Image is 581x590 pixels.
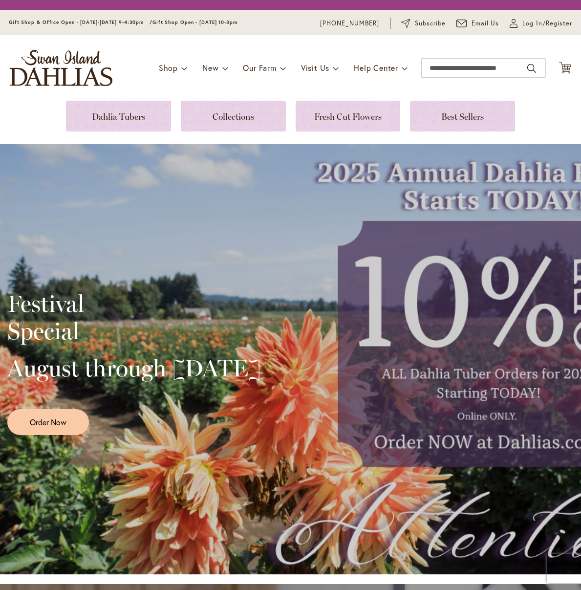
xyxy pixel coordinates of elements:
a: Log In/Register [510,19,572,28]
span: New [202,63,218,73]
span: Log In/Register [522,19,572,28]
span: Email Us [472,19,499,28]
h2: August through [DATE] [7,354,261,382]
a: [PHONE_NUMBER] [320,19,379,28]
h2: Festival Special [7,290,261,345]
span: Shop [159,63,178,73]
span: Subscribe [415,19,446,28]
a: Email Us [456,19,499,28]
span: Our Farm [243,63,276,73]
span: Gift Shop & Office Open - [DATE]-[DATE] 9-4:30pm / [9,19,152,25]
span: Help Center [354,63,398,73]
span: Order Now [30,416,66,428]
a: Subscribe [401,19,446,28]
span: Gift Shop Open - [DATE] 10-3pm [152,19,237,25]
a: Order Now [7,409,89,435]
a: store logo [10,50,112,86]
span: Visit Us [301,63,329,73]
